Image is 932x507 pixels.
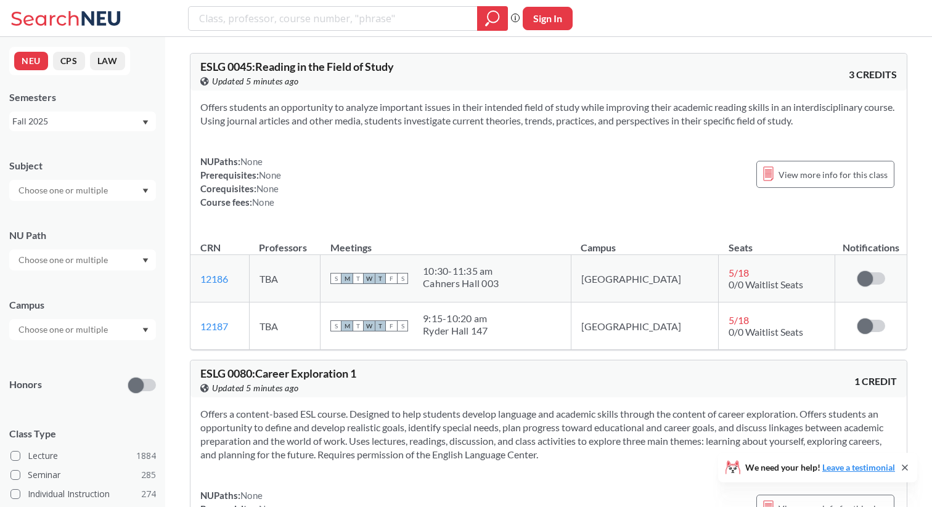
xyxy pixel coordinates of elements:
[485,10,500,27] svg: magnifying glass
[240,490,263,501] span: None
[240,156,263,167] span: None
[198,8,468,29] input: Class, professor, course number, "phrase"
[10,448,156,464] label: Lecture
[330,273,341,284] span: S
[9,319,156,340] div: Dropdown arrow
[249,255,320,302] td: TBA
[212,381,299,395] span: Updated 5 minutes ago
[571,302,718,350] td: [GEOGRAPHIC_DATA]
[397,320,408,331] span: S
[141,487,156,501] span: 274
[14,52,48,70] button: NEU
[423,277,499,290] div: Cahners Hall 003
[849,68,897,81] span: 3 CREDITS
[386,320,397,331] span: F
[571,255,718,302] td: [GEOGRAPHIC_DATA]
[200,407,897,461] section: Offers a content-based ESL course. Designed to help students develop language and academic skills...
[9,298,156,312] div: Campus
[90,52,125,70] button: LAW
[9,229,156,242] div: NU Path
[321,229,571,255] th: Meetings
[200,60,394,73] span: ESLG 0045 : Reading in the Field of Study
[249,302,320,350] td: TBA
[142,328,149,333] svg: Dropdown arrow
[12,115,141,128] div: Fall 2025
[200,155,281,209] div: NUPaths: Prerequisites: Corequisites: Course fees:
[259,169,281,180] span: None
[353,320,364,331] span: T
[252,197,274,208] span: None
[12,253,116,267] input: Choose one or multiple
[341,320,353,331] span: M
[200,100,897,128] section: Offers students an opportunity to analyze important issues in their intended field of study while...
[12,183,116,198] input: Choose one or multiple
[729,278,803,290] span: 0/0 Waitlist Seats
[142,258,149,263] svg: Dropdown arrow
[212,75,299,88] span: Updated 5 minutes ago
[423,312,488,325] div: 9:15 - 10:20 am
[719,229,835,255] th: Seats
[477,6,508,31] div: magnifying glass
[423,325,488,337] div: Ryder Hall 147
[9,378,42,392] p: Honors
[729,314,749,326] span: 5 / 18
[835,229,907,255] th: Notifications
[330,320,341,331] span: S
[12,322,116,337] input: Choose one or multiple
[10,467,156,483] label: Seminar
[200,320,228,332] a: 12187
[779,167,888,182] span: View more info for this class
[10,486,156,502] label: Individual Instruction
[200,367,356,380] span: ESLG 0080 : Career Exploration 1
[341,273,353,284] span: M
[523,7,573,30] button: Sign In
[571,229,718,255] th: Campus
[200,241,221,254] div: CRN
[9,427,156,440] span: Class Type
[397,273,408,284] span: S
[200,273,228,285] a: 12186
[9,180,156,201] div: Dropdown arrow
[141,468,156,482] span: 285
[53,52,85,70] button: CPS
[423,265,499,277] div: 10:30 - 11:35 am
[364,273,375,284] span: W
[729,326,803,338] span: 0/0 Waitlist Seats
[386,273,397,284] span: F
[729,267,749,278] span: 5 / 18
[822,462,895,473] a: Leave a testimonial
[142,189,149,193] svg: Dropdown arrow
[136,449,156,463] span: 1884
[256,183,279,194] span: None
[375,273,386,284] span: T
[9,91,156,104] div: Semesters
[353,273,364,284] span: T
[142,120,149,125] svg: Dropdown arrow
[364,320,375,331] span: W
[854,375,897,388] span: 1 CREDIT
[9,112,156,131] div: Fall 2025Dropdown arrow
[249,229,320,255] th: Professors
[375,320,386,331] span: T
[9,249,156,270] div: Dropdown arrow
[745,463,895,472] span: We need your help!
[9,159,156,172] div: Subject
